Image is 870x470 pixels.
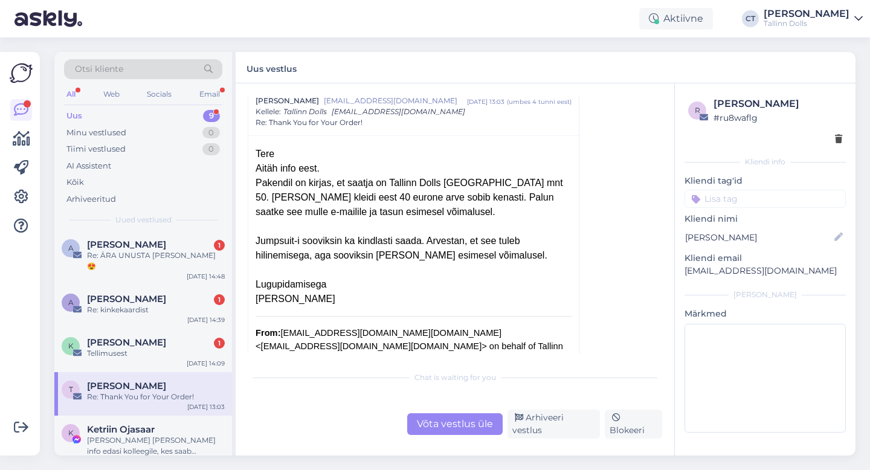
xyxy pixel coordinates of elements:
[202,143,220,155] div: 0
[507,97,572,106] div: ( umbes 4 tunni eest )
[248,372,662,383] div: Chat is waiting for you
[246,59,297,76] label: Uus vestlus
[256,277,572,292] div: Lugupidamisega
[203,110,220,122] div: 9
[101,86,122,102] div: Web
[764,9,863,28] a: [PERSON_NAME]Tallinn Dolls
[87,424,155,435] span: Ketriin Ojasaar
[324,95,467,106] span: [EMAIL_ADDRESS][DOMAIN_NAME]
[87,337,166,348] span: Kadri Sosnitski
[87,250,225,272] div: Re: ÄRA UNUSTA [PERSON_NAME] 😍
[68,341,74,350] span: K
[714,111,842,124] div: # ru8waflg
[256,328,563,417] font: [EMAIL_ADDRESS][DOMAIN_NAME][DOMAIN_NAME] <[EMAIL_ADDRESS][DOMAIN_NAME][DOMAIN_NAME]> on behalf o...
[115,214,172,225] span: Uued vestlused
[764,19,849,28] div: Tallinn Dolls
[68,428,74,437] span: K
[214,338,225,349] div: 1
[256,234,572,263] div: Jumpsuit-i sooviksin ka kindlasti saada. Arvestan, et see tuleb hilinemisega, aga sooviksin [PERS...
[87,304,225,315] div: Re: kinkekaardist
[742,10,759,27] div: CT
[64,86,78,102] div: All
[197,86,222,102] div: Email
[87,294,166,304] span: Anni Saarma
[695,106,700,115] span: r
[66,160,111,172] div: AI Assistent
[685,213,846,225] p: Kliendi nimi
[256,176,572,219] div: Pakendil on kirjas, et saatja on Tallinn Dolls [GEOGRAPHIC_DATA] mnt 50. [PERSON_NAME] kleidi ees...
[68,243,74,253] span: A
[685,156,846,167] div: Kliendi info
[764,9,849,19] div: [PERSON_NAME]
[507,410,600,439] div: Arhiveeri vestlus
[685,307,846,320] p: Märkmed
[87,381,166,391] span: Teele Meren
[605,410,662,439] div: Blokeeri
[87,435,225,457] div: [PERSON_NAME] [PERSON_NAME] info edasi kolleegile, kes saab täpsustada soodushinna kehtivuse koht...
[256,292,572,306] div: [PERSON_NAME]
[202,127,220,139] div: 0
[87,391,225,402] div: Re: Thank You for Your Order!
[256,147,572,161] div: Tere
[214,294,225,305] div: 1
[187,315,225,324] div: [DATE] 14:39
[66,143,126,155] div: Tiimi vestlused
[87,348,225,359] div: Tellimusest
[66,193,116,205] div: Arhiveeritud
[256,328,281,338] b: From:
[87,239,166,250] span: Abigai Peterson
[68,298,74,307] span: A
[187,402,225,411] div: [DATE] 13:03
[407,413,503,435] div: Võta vestlus üle
[685,231,832,244] input: Lisa nimi
[66,176,84,188] div: Kõik
[144,86,174,102] div: Socials
[187,359,225,368] div: [DATE] 14:09
[256,95,319,106] span: [PERSON_NAME]
[66,127,126,139] div: Minu vestlused
[467,97,504,106] div: [DATE] 13:03
[10,62,33,85] img: Askly Logo
[685,190,846,208] input: Lisa tag
[187,272,225,281] div: [DATE] 14:48
[685,175,846,187] p: Kliendi tag'id
[685,252,846,265] p: Kliendi email
[639,8,713,30] div: Aktiivne
[256,161,572,176] div: Aitäh info eest.
[75,63,123,76] span: Otsi kliente
[685,265,846,277] p: [EMAIL_ADDRESS][DOMAIN_NAME]
[66,110,82,122] div: Uus
[685,289,846,300] div: [PERSON_NAME]
[256,107,281,116] span: Kellele :
[214,240,225,251] div: 1
[332,107,465,116] span: [EMAIL_ADDRESS][DOMAIN_NAME]
[283,107,327,116] span: Tallinn Dolls
[69,385,73,394] span: T
[714,97,842,111] div: [PERSON_NAME]
[256,117,362,128] span: Re: Thank You for Your Order!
